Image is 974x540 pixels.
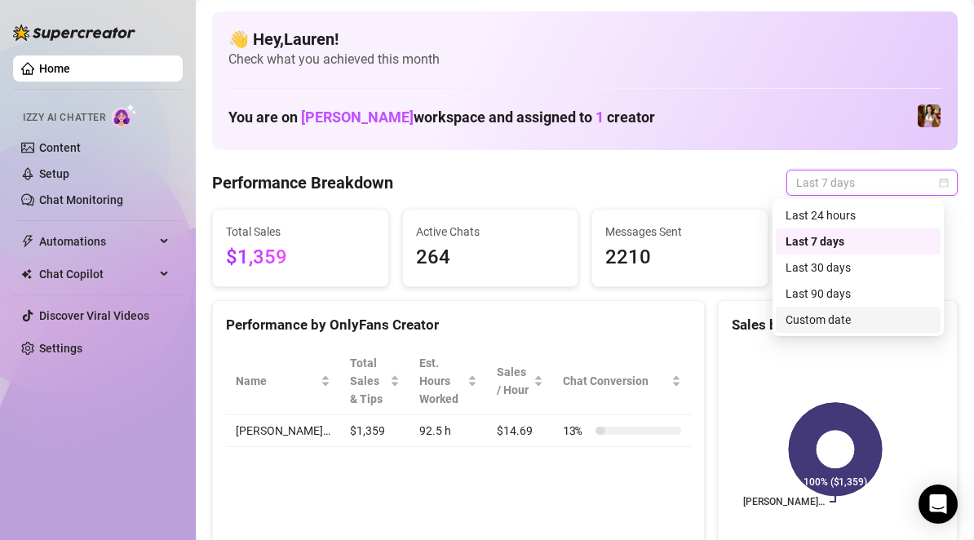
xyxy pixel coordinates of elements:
h1: You are on workspace and assigned to creator [228,108,655,126]
span: Active Chats [416,223,565,241]
span: Check what you achieved this month [228,51,941,69]
img: Elena [918,104,941,127]
div: Last 7 days [786,232,931,250]
span: Automations [39,228,155,255]
span: [PERSON_NAME] [301,108,414,126]
div: Last 24 hours [776,202,941,228]
td: 92.5 h [410,415,488,447]
span: Total Sales [226,223,375,241]
th: Sales / Hour [487,347,553,415]
span: calendar [939,178,949,188]
div: Last 7 days [776,228,941,255]
span: Messages Sent [605,223,755,241]
div: Performance by OnlyFans Creator [226,314,691,336]
a: Discover Viral Videos [39,309,149,322]
span: Last 7 days [796,170,948,195]
span: Chat Copilot [39,261,155,287]
div: Custom date [776,307,941,333]
div: Last 90 days [786,285,931,303]
img: AI Chatter [112,104,137,127]
span: 2210 [605,242,755,273]
td: $1,359 [340,415,410,447]
div: Last 30 days [776,255,941,281]
div: Last 30 days [786,259,931,277]
span: 264 [416,242,565,273]
img: logo-BBDzfeDw.svg [13,24,135,41]
div: Est. Hours Worked [419,354,465,408]
th: Total Sales & Tips [340,347,410,415]
span: $1,359 [226,242,375,273]
span: 13 % [563,422,589,440]
div: Open Intercom Messenger [919,485,958,524]
span: Total Sales & Tips [350,354,387,408]
span: thunderbolt [21,235,34,248]
span: Izzy AI Chatter [23,110,105,126]
span: Chat Conversion [563,372,668,390]
text: [PERSON_NAME]… [743,496,825,507]
span: 1 [595,108,604,126]
h4: Performance Breakdown [212,171,393,194]
th: Chat Conversion [553,347,691,415]
h4: 👋 Hey, Lauren ! [228,28,941,51]
a: Settings [39,342,82,355]
div: Sales by OnlyFans Creator [732,314,944,336]
a: Setup [39,167,69,180]
a: Content [39,141,81,154]
span: Sales / Hour [497,363,530,399]
img: Chat Copilot [21,268,32,280]
td: [PERSON_NAME]… [226,415,340,447]
div: Last 24 hours [786,206,931,224]
div: Last 90 days [776,281,941,307]
div: Custom date [786,311,931,329]
td: $14.69 [487,415,553,447]
a: Chat Monitoring [39,193,123,206]
span: Name [236,372,317,390]
th: Name [226,347,340,415]
a: Home [39,62,70,75]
